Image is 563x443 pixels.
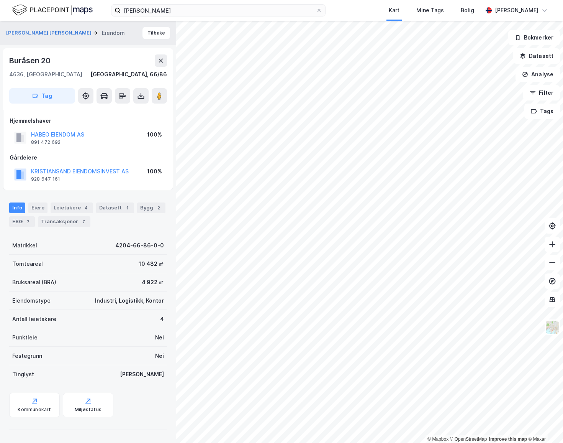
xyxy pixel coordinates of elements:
div: [PERSON_NAME] [120,370,164,379]
img: logo.f888ab2527a4732fd821a326f86c7f29.svg [12,3,93,17]
div: 4636, [GEOGRAPHIC_DATA] [9,70,82,79]
div: Eiendom [102,28,125,38]
button: Tags [524,104,560,119]
div: Leietakere [51,203,93,213]
div: Antall leietakere [12,315,56,324]
div: Tomteareal [12,259,43,268]
div: Punktleie [12,333,38,342]
div: Datasett [96,203,134,213]
div: Nei [155,351,164,361]
div: Bolig [461,6,474,15]
div: Hjemmelshaver [10,116,167,125]
div: 2 [155,204,162,212]
button: [PERSON_NAME] [PERSON_NAME] [6,29,93,37]
button: Datasett [513,48,560,64]
div: 4 [160,315,164,324]
div: 4204-66-86-0-0 [115,241,164,250]
div: Kart [389,6,399,15]
div: Bruksareal (BRA) [12,278,56,287]
div: Buråsen 20 [9,54,52,67]
div: Nei [155,333,164,342]
div: 100% [147,130,162,139]
div: Eiendomstype [12,296,51,305]
button: Tag [9,88,75,104]
div: [PERSON_NAME] [495,6,538,15]
input: Søk på adresse, matrikkel, gårdeiere, leietakere eller personer [121,5,316,16]
button: Filter [523,85,560,100]
div: Matrikkel [12,241,37,250]
div: 4 922 ㎡ [142,278,164,287]
div: Mine Tags [416,6,444,15]
div: 10 482 ㎡ [139,259,164,268]
button: Tilbake [142,27,170,39]
div: Bygg [137,203,165,213]
img: Z [545,320,560,334]
div: Transaksjoner [38,216,90,227]
div: [GEOGRAPHIC_DATA], 66/86 [90,70,167,79]
div: 4 [82,204,90,212]
a: Improve this map [489,436,527,442]
div: Info [9,203,25,213]
iframe: Chat Widget [525,406,563,443]
button: Analyse [516,67,560,82]
div: 7 [80,218,87,226]
div: 7 [24,218,32,226]
div: 100% [147,167,162,176]
a: OpenStreetMap [450,436,487,442]
div: Gårdeiere [10,153,167,162]
div: 891 472 692 [31,139,61,145]
button: Bokmerker [508,30,560,45]
div: ESG [9,216,35,227]
div: Festegrunn [12,351,42,361]
div: Eiere [28,203,47,213]
div: Tinglyst [12,370,34,379]
div: Miljøstatus [75,407,101,413]
div: 928 647 161 [31,176,60,182]
div: Kommunekart [18,407,51,413]
a: Mapbox [427,436,448,442]
div: 1 [123,204,131,212]
div: Industri, Logistikk, Kontor [95,296,164,305]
